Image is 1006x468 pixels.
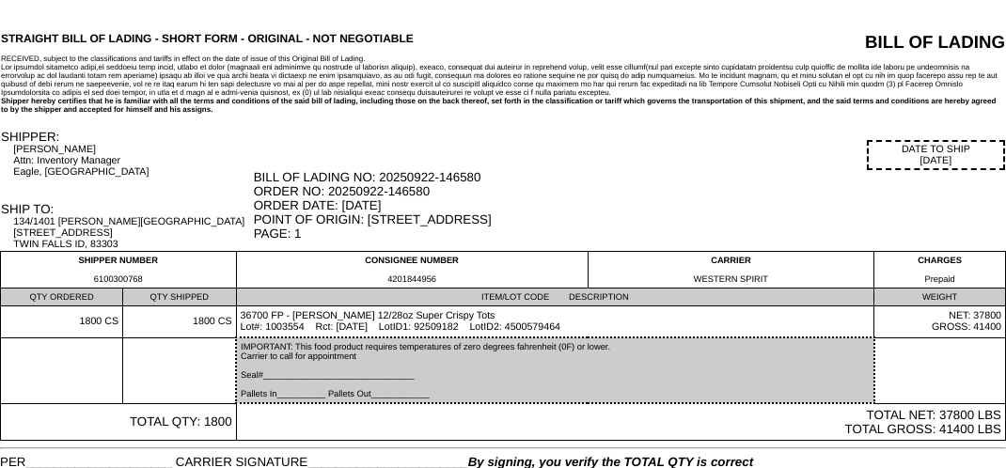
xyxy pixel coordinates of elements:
[874,252,1006,289] td: CHARGES
[13,216,251,250] div: 134/1401 [PERSON_NAME][GEOGRAPHIC_DATA] [STREET_ADDRESS] TWIN FALLS ID, 83303
[878,274,1001,284] div: Prepaid
[1,403,237,441] td: TOTAL QTY: 1800
[236,289,874,306] td: ITEM/LOT CODE DESCRIPTION
[236,403,1005,441] td: TOTAL NET: 37800 LBS TOTAL GROSS: 41400 LBS
[123,289,236,306] td: QTY SHIPPED
[13,144,251,178] div: [PERSON_NAME] Attn: Inventory Manager Eagle, [GEOGRAPHIC_DATA]
[5,274,232,284] div: 6100300768
[236,306,874,338] td: 36700 FP - [PERSON_NAME] 12/28oz Super Crispy Tots Lot#: 1003554 Rct: [DATE] LotID1: 92509182 Lot...
[236,252,588,289] td: CONSIGNEE NUMBER
[254,170,1005,241] div: BILL OF LADING NO: 20250922-146580 ORDER NO: 20250922-146580 ORDER DATE: [DATE] POINT OF ORIGIN: ...
[867,140,1005,170] div: DATE TO SHIP [DATE]
[874,289,1006,306] td: WEIGHT
[1,289,123,306] td: QTY ORDERED
[1,130,252,144] div: SHIPPER:
[123,306,236,338] td: 1800 CS
[588,252,873,289] td: CARRIER
[236,337,874,403] td: IMPORTANT: This food product requires temperatures of zero degrees fahrenheit (0F) or lower. Carr...
[1,306,123,338] td: 1800 CS
[592,274,870,284] div: WESTERN SPIRIT
[1,202,252,216] div: SHIP TO:
[874,306,1006,338] td: NET: 37800 GROSS: 41400
[241,274,584,284] div: 4201844956
[727,32,1005,53] div: BILL OF LADING
[1,97,1005,114] div: Shipper hereby certifies that he is familiar with all the terms and conditions of the said bill o...
[1,252,237,289] td: SHIPPER NUMBER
